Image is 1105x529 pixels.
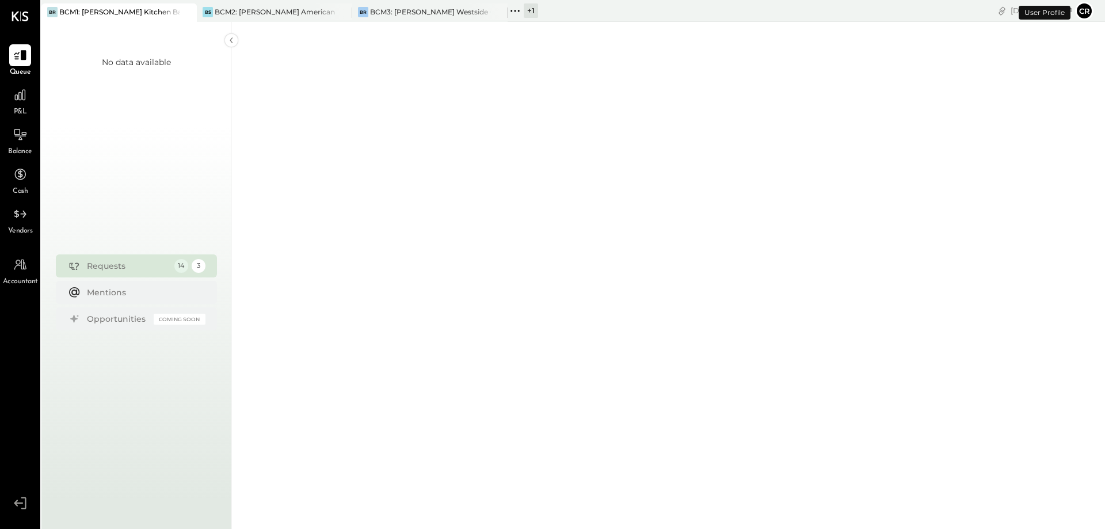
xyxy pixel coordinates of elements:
div: copy link [996,5,1008,17]
div: [DATE] [1011,5,1072,16]
a: P&L [1,84,40,117]
a: Accountant [1,254,40,287]
span: P&L [14,107,27,117]
span: Queue [10,67,31,78]
div: No data available [102,56,171,68]
a: Vendors [1,203,40,237]
span: Vendors [8,226,33,237]
a: Queue [1,44,40,78]
div: BR [47,7,58,17]
div: User Profile [1019,6,1070,20]
div: BCM3: [PERSON_NAME] Westside Grill [370,7,490,17]
a: Cash [1,163,40,197]
div: BS [203,7,213,17]
a: Balance [1,124,40,157]
button: cr [1075,2,1093,20]
div: Requests [87,260,169,272]
div: + 1 [524,3,538,18]
div: Opportunities [87,313,148,325]
span: Accountant [3,277,38,287]
div: 3 [192,259,205,273]
span: Balance [8,147,32,157]
div: 14 [174,259,188,273]
div: Mentions [87,287,200,298]
div: Coming Soon [154,314,205,325]
span: Cash [13,187,28,197]
div: BR [358,7,368,17]
div: BCM2: [PERSON_NAME] American Cooking [215,7,335,17]
div: BCM1: [PERSON_NAME] Kitchen Bar Market [59,7,180,17]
